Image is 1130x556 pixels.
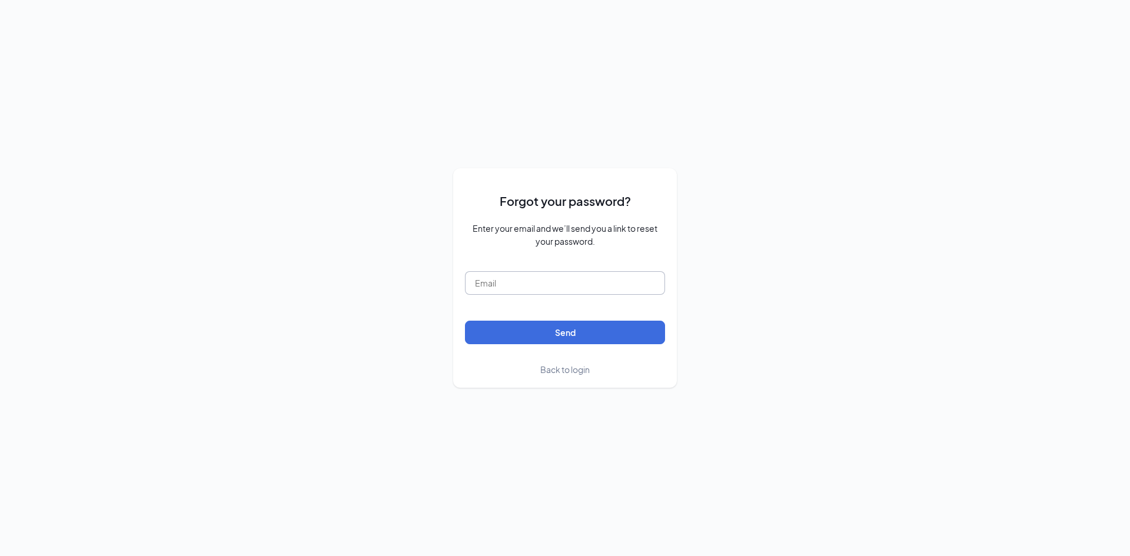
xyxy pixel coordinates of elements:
[540,363,590,376] a: Back to login
[465,321,665,344] button: Send
[540,364,590,375] span: Back to login
[500,192,631,210] span: Forgot your password?
[465,222,665,248] span: Enter your email and we’ll send you a link to reset your password.
[465,271,665,295] input: Email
